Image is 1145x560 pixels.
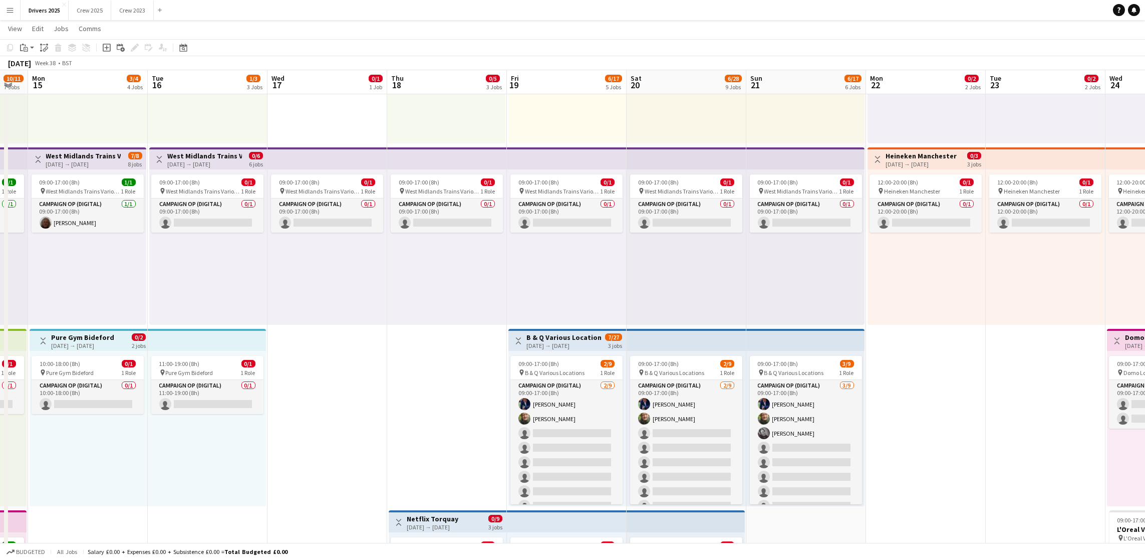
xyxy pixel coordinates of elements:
[79,24,101,33] span: Comms
[8,24,22,33] span: View
[8,58,31,68] div: [DATE]
[32,24,44,33] span: Edit
[55,548,79,555] span: All jobs
[28,22,48,35] a: Edit
[224,548,288,555] span: Total Budgeted £0.00
[88,548,288,555] div: Salary £0.00 + Expenses £0.00 + Subsistence £0.00 =
[21,1,69,20] button: Drivers 2025
[75,22,105,35] a: Comms
[50,22,73,35] a: Jobs
[62,59,72,67] div: BST
[111,1,154,20] button: Crew 2023
[16,548,45,555] span: Budgeted
[69,1,111,20] button: Crew 2025
[5,546,47,557] button: Budgeted
[4,22,26,35] a: View
[54,24,69,33] span: Jobs
[33,59,58,67] span: Week 38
